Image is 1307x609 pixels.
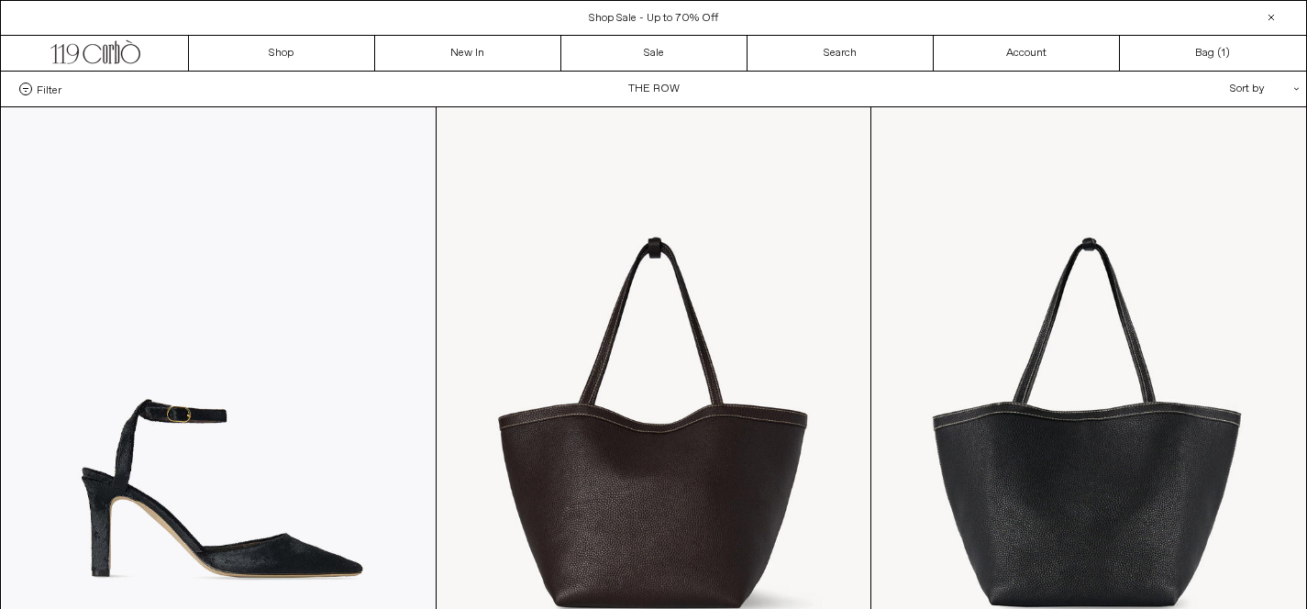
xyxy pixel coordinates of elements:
[1222,46,1225,61] span: 1
[375,36,561,71] a: New In
[189,36,375,71] a: Shop
[37,83,61,95] span: Filter
[561,36,748,71] a: Sale
[1120,36,1306,71] a: Bag ()
[934,36,1120,71] a: Account
[1123,72,1288,106] div: Sort by
[589,11,718,26] a: Shop Sale - Up to 70% Off
[1222,45,1230,61] span: )
[748,36,934,71] a: Search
